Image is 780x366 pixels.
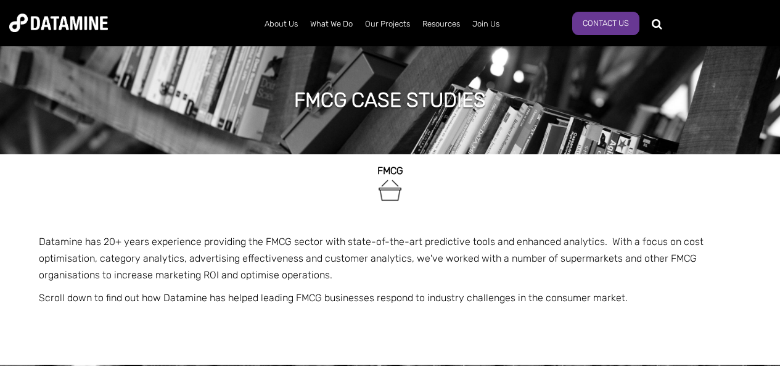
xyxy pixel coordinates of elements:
[9,14,108,32] img: Datamine
[39,289,742,306] p: Scroll down to find out how Datamine has helped leading FMCG businesses respond to industry chall...
[466,8,506,40] a: Join Us
[572,12,639,35] a: Contact Us
[294,86,486,114] h1: FMCG case studies
[304,8,359,40] a: What We Do
[39,233,742,284] p: Datamine has 20+ years experience providing the FMCG sector with state-of-the-art predictive tool...
[376,177,404,204] img: FMCG-1
[39,165,742,177] h2: FMCG
[258,8,304,40] a: About Us
[416,8,466,40] a: Resources
[359,8,416,40] a: Our Projects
